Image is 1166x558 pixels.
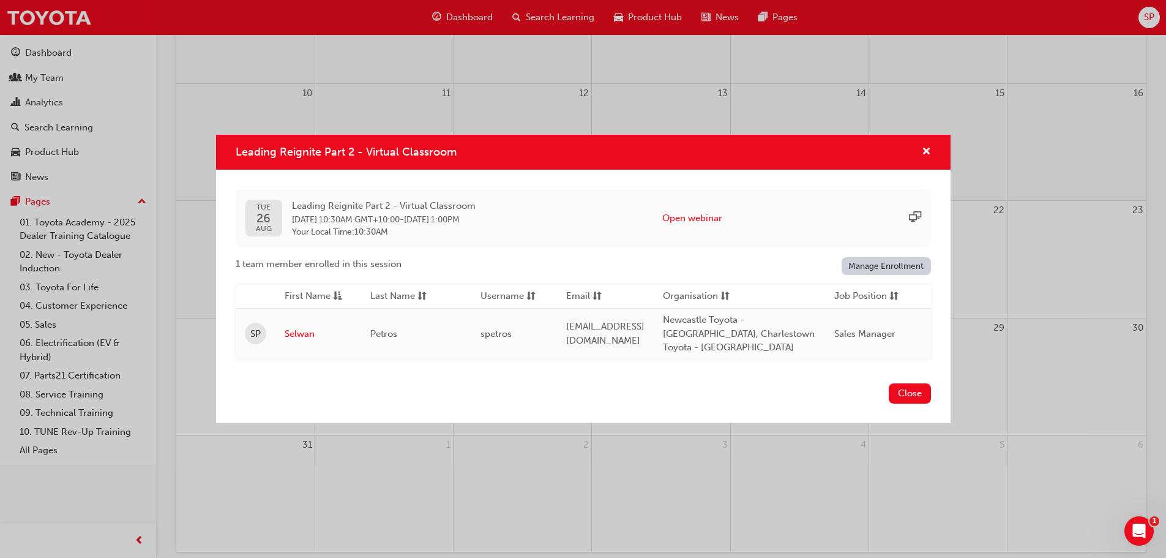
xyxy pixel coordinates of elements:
[417,289,427,304] span: sorting-icon
[256,225,272,233] span: AUG
[663,289,718,304] span: Organisation
[480,289,548,304] button: Usernamesorting-icon
[909,211,921,225] span: sessionType_ONLINE_URL-icon
[292,214,400,225] span: 26 Aug 2025 10:30AM GMT+10:00
[236,257,402,271] span: 1 team member enrolled in this session
[834,328,895,339] span: Sales Manager
[292,199,476,238] div: -
[256,203,272,211] span: TUE
[370,289,415,304] span: Last Name
[285,327,352,341] a: Selwan
[834,289,902,304] button: Job Positionsorting-icon
[285,289,331,304] span: First Name
[370,289,438,304] button: Last Namesorting-icon
[834,289,887,304] span: Job Position
[720,289,730,304] span: sorting-icon
[566,289,633,304] button: Emailsorting-icon
[1124,516,1154,546] iframe: Intercom live chat
[842,257,931,275] a: Manage Enrollment
[236,145,457,159] span: Leading Reignite Part 2 - Virtual Classroom
[292,227,476,238] span: Your Local Time : 10:30AM
[592,289,602,304] span: sorting-icon
[250,327,261,341] span: SP
[370,328,397,339] span: Petros
[480,328,512,339] span: spetros
[404,214,460,225] span: 26 Aug 2025 1:00PM
[292,199,476,213] span: Leading Reignite Part 2 - Virtual Classroom
[256,212,272,225] span: 26
[663,289,730,304] button: Organisationsorting-icon
[566,289,590,304] span: Email
[889,289,899,304] span: sorting-icon
[663,314,815,353] span: Newcastle Toyota - [GEOGRAPHIC_DATA], Charlestown Toyota - [GEOGRAPHIC_DATA]
[216,135,951,423] div: Leading Reignite Part 2 - Virtual Classroom
[662,211,722,225] button: Open webinar
[285,289,352,304] button: First Nameasc-icon
[889,383,931,404] button: Close
[480,289,524,304] span: Username
[922,147,931,158] span: cross-icon
[526,289,536,304] span: sorting-icon
[1149,516,1159,526] span: 1
[566,321,645,346] span: [EMAIL_ADDRESS][DOMAIN_NAME]
[333,289,342,304] span: asc-icon
[922,145,931,160] button: cross-icon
